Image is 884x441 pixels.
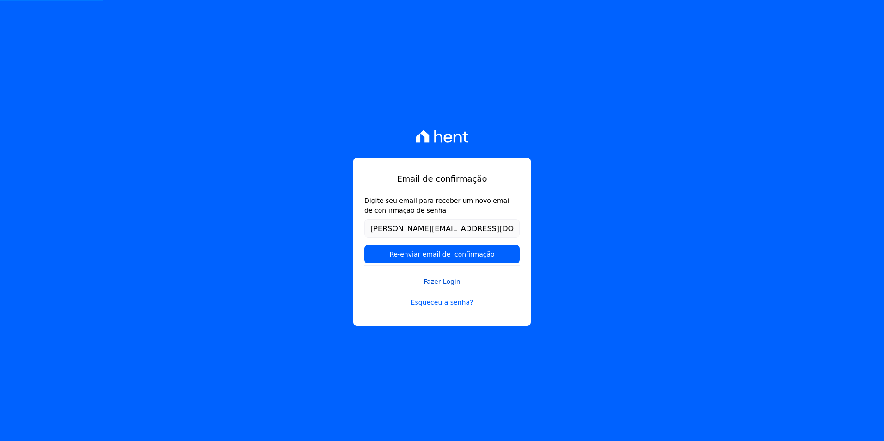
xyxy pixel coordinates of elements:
a: Fazer Login [364,265,520,287]
a: Esqueceu a senha? [364,298,520,307]
label: Digite seu email para receber um novo email de confirmação de senha [364,196,520,215]
h1: Email de confirmação [364,172,520,185]
input: Email [364,219,520,238]
input: Re-enviar email de confirmação [364,245,520,263]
